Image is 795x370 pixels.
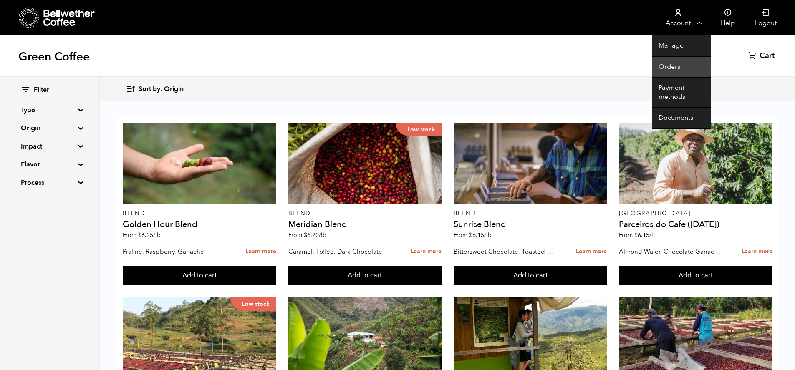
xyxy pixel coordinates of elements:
[288,123,442,204] a: Low stock
[288,266,442,285] button: Add to cart
[652,78,711,108] a: Payment methods
[123,220,276,229] h4: Golden Hour Blend
[652,35,711,57] a: Manage
[153,231,161,239] span: /lb
[634,231,657,239] bdi: 6.15
[123,231,161,239] span: From
[619,266,772,285] button: Add to cart
[454,231,492,239] span: From
[230,297,276,311] p: Low stock
[652,57,711,78] a: Orders
[126,79,184,99] button: Sort by: Origin
[760,51,775,61] span: Cart
[454,211,607,216] p: Blend
[411,243,442,261] a: Learn more
[21,123,78,133] summary: Origin
[138,231,161,239] bdi: 6.25
[469,231,492,239] bdi: 6.15
[454,220,607,229] h4: Sunrise Blend
[304,231,326,239] bdi: 6.20
[619,231,657,239] span: From
[139,85,184,94] span: Sort by: Origin
[18,49,90,64] h1: Green Coffee
[619,220,772,229] h4: Parceiros do Cafe ([DATE])
[288,220,442,229] h4: Meridian Blend
[649,231,657,239] span: /lb
[454,245,558,258] p: Bittersweet Chocolate, Toasted Marshmallow, Candied Orange, Praline
[21,178,78,188] summary: Process
[396,123,442,136] p: Low stock
[34,86,49,95] span: Filter
[619,245,723,258] p: Almond Wafer, Chocolate Ganache, Bing Cherry
[319,231,326,239] span: /lb
[652,108,711,129] a: Documents
[123,245,227,258] p: Praline, Raspberry, Ganache
[288,245,393,258] p: Caramel, Toffee, Dark Chocolate
[123,211,276,216] p: Blend
[21,105,78,115] summary: Type
[576,243,607,261] a: Learn more
[138,231,141,239] span: $
[748,51,777,61] a: Cart
[742,243,772,261] a: Learn more
[288,231,326,239] span: From
[634,231,638,239] span: $
[469,231,472,239] span: $
[21,159,78,169] summary: Flavor
[245,243,276,261] a: Learn more
[304,231,307,239] span: $
[288,211,442,216] p: Blend
[454,266,607,285] button: Add to cart
[619,211,772,216] p: [GEOGRAPHIC_DATA]
[484,231,492,239] span: /lb
[21,141,78,151] summary: Impact
[123,266,276,285] button: Add to cart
